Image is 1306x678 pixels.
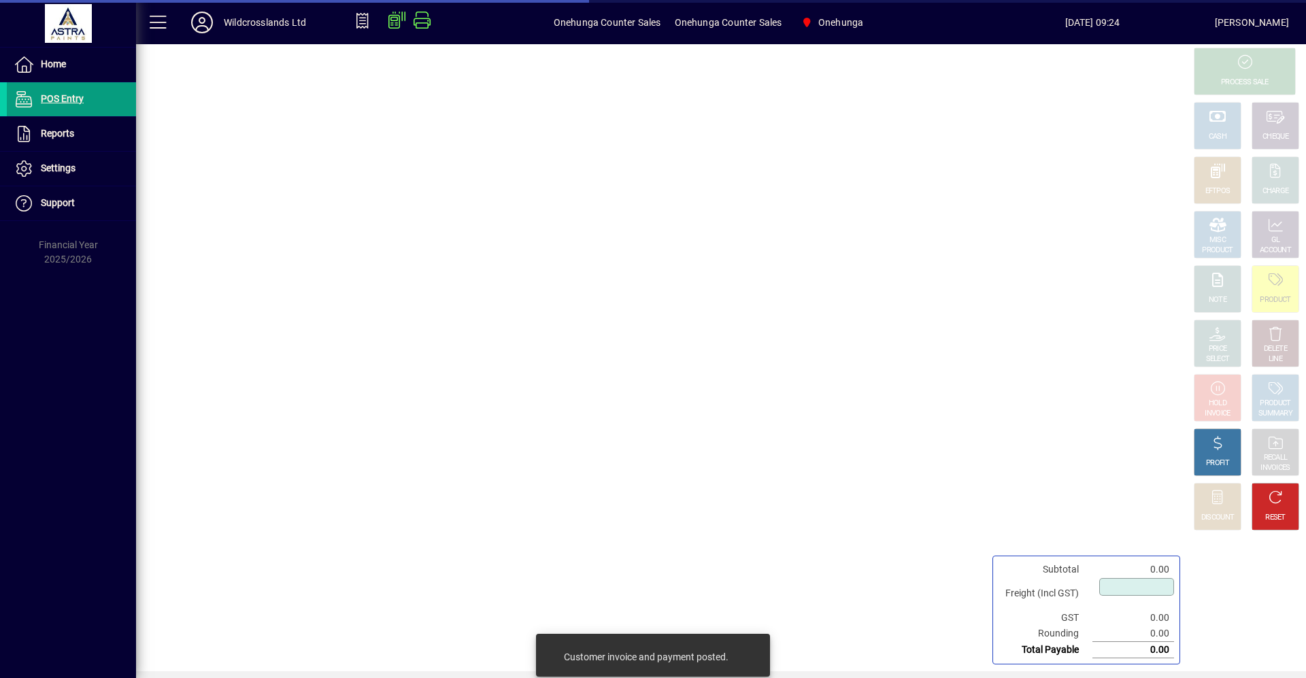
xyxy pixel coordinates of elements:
span: [DATE] 09:24 [970,12,1214,33]
div: HOLD [1209,399,1226,409]
div: RECALL [1264,453,1288,463]
div: Customer invoice and payment posted. [564,650,729,664]
td: 0.00 [1092,610,1174,626]
td: Total Payable [999,642,1092,658]
div: RESET [1265,513,1286,523]
div: CHARGE [1262,186,1289,197]
div: ACCOUNT [1260,245,1291,256]
a: Settings [7,152,136,186]
a: Home [7,48,136,82]
div: [PERSON_NAME] [1215,12,1289,33]
div: INVOICES [1260,463,1290,473]
span: Onehunga [818,12,863,33]
div: EFTPOS [1205,186,1230,197]
div: SELECT [1206,354,1230,365]
td: 0.00 [1092,642,1174,658]
span: Settings [41,163,76,173]
div: PRODUCT [1260,295,1290,305]
button: Profile [180,10,224,35]
td: Freight (Incl GST) [999,577,1092,610]
span: Support [41,197,75,208]
div: PRODUCT [1202,245,1233,256]
div: PROFIT [1206,458,1229,469]
td: Rounding [999,626,1092,642]
div: MISC [1209,235,1226,245]
div: GL [1271,235,1280,245]
div: LINE [1269,354,1282,365]
div: DELETE [1264,344,1287,354]
div: DISCOUNT [1201,513,1234,523]
td: 0.00 [1092,562,1174,577]
div: INVOICE [1205,409,1230,419]
td: Subtotal [999,562,1092,577]
div: PRICE [1209,344,1227,354]
div: SUMMARY [1258,409,1292,419]
div: Wildcrosslands Ltd [224,12,306,33]
a: Support [7,186,136,220]
a: Reports [7,117,136,151]
div: PRODUCT [1260,399,1290,409]
span: POS Entry [41,93,84,104]
span: Reports [41,128,74,139]
span: Onehunga [795,10,869,35]
div: NOTE [1209,295,1226,305]
td: 0.00 [1092,626,1174,642]
span: Home [41,58,66,69]
div: CHEQUE [1262,132,1288,142]
td: GST [999,610,1092,626]
span: Onehunga Counter Sales [675,12,782,33]
span: Onehunga Counter Sales [554,12,661,33]
div: PROCESS SALE [1221,78,1269,88]
div: CASH [1209,132,1226,142]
